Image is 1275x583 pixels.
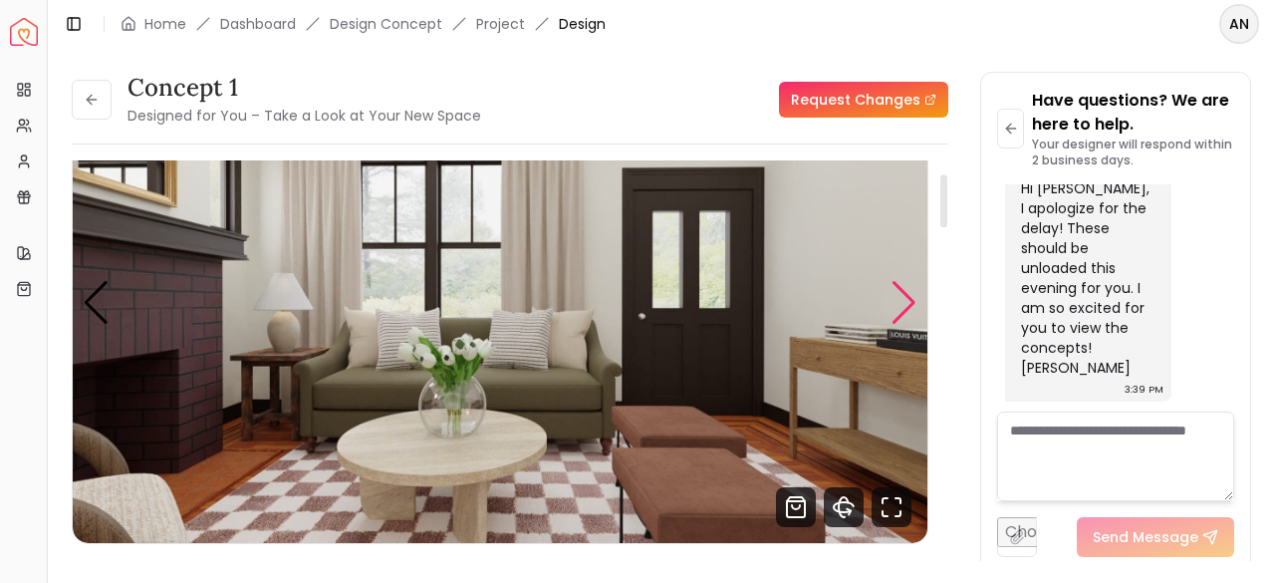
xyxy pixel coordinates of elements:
[10,18,38,46] img: Spacejoy Logo
[10,18,38,46] a: Spacejoy
[824,487,864,527] svg: 360 View
[127,72,481,104] h3: Concept 1
[121,14,606,34] nav: breadcrumb
[1125,380,1163,400] div: 3:39 PM
[330,14,442,34] li: Design Concept
[220,14,296,34] a: Dashboard
[476,14,525,34] a: Project
[1021,178,1151,378] div: Hi [PERSON_NAME], I apologize for the delay! These should be unloaded this evening for you. I am ...
[1221,6,1257,42] span: AN
[73,62,927,543] div: Carousel
[73,62,928,543] div: 1 / 4
[127,106,481,126] small: Designed for You – Take a Look at Your New Space
[1219,4,1259,44] button: AN
[83,281,110,325] div: Previous slide
[559,14,606,34] span: Design
[73,62,928,543] img: Design Render 1
[1032,89,1234,137] p: Have questions? We are here to help.
[1032,137,1234,168] p: Your designer will respond within 2 business days.
[872,487,911,527] svg: Fullscreen
[776,487,816,527] svg: Shop Products from this design
[891,281,917,325] div: Next slide
[779,82,948,118] a: Request Changes
[144,14,186,34] a: Home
